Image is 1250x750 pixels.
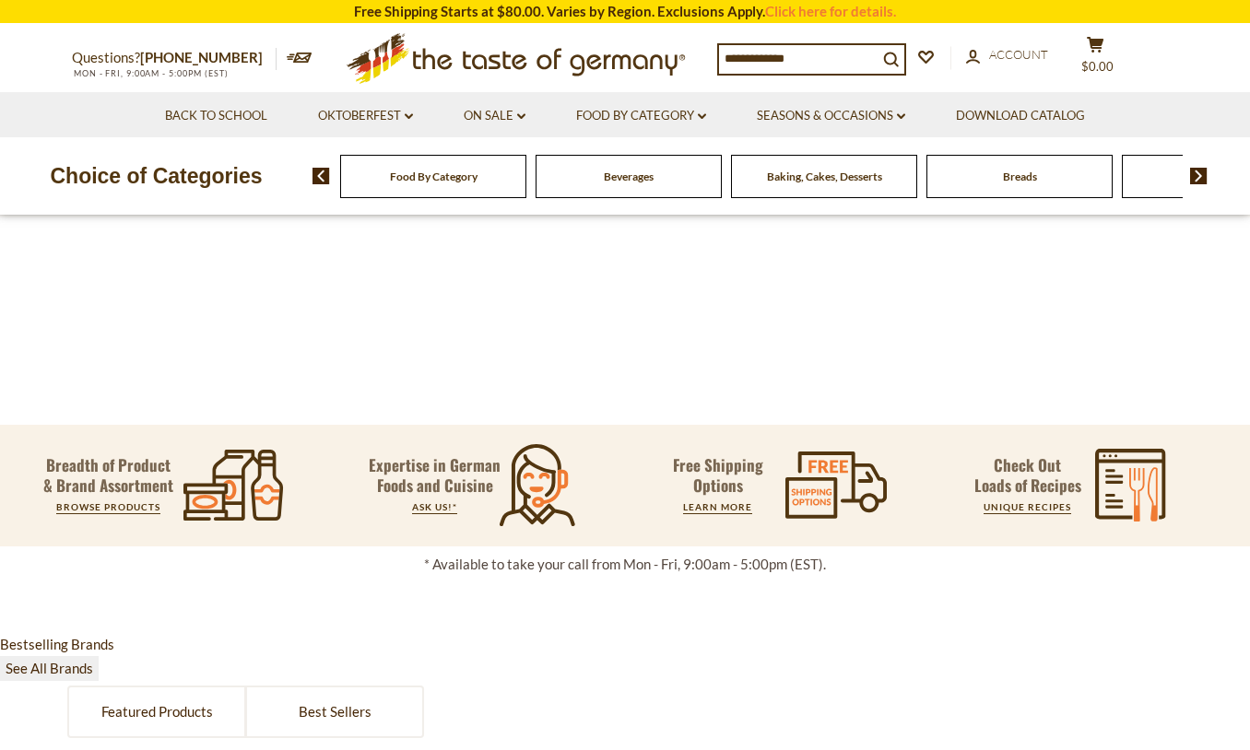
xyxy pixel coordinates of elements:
a: Best Sellers [247,687,422,736]
p: Check Out Loads of Recipes [974,455,1081,496]
a: Breads [1003,170,1037,183]
a: BROWSE PRODUCTS [56,501,160,512]
a: LEARN MORE [683,501,752,512]
p: Free Shipping Options [657,455,779,496]
a: Back to School [165,106,267,126]
a: Baking, Cakes, Desserts [767,170,882,183]
p: Expertise in German Foods and Cuisine [369,455,501,496]
a: Food By Category [390,170,478,183]
a: Oktoberfest [318,106,413,126]
a: UNIQUE RECIPES [984,501,1071,512]
a: Seasons & Occasions [757,106,905,126]
a: Download Catalog [956,106,1085,126]
a: [PHONE_NUMBER] [140,49,263,65]
a: Featured Products [69,687,244,736]
a: Food By Category [576,106,706,126]
a: Account [966,45,1048,65]
span: $0.00 [1081,59,1114,74]
p: Questions? [72,46,277,70]
a: ASK US!* [412,501,457,512]
a: On Sale [464,106,525,126]
img: next arrow [1190,168,1208,184]
a: Beverages [604,170,654,183]
img: previous arrow [312,168,330,184]
button: $0.00 [1067,36,1123,82]
span: MON - FRI, 9:00AM - 5:00PM (EST) [72,68,229,78]
span: Account [989,47,1048,62]
a: Click here for details. [765,3,896,19]
p: Breadth of Product & Brand Assortment [43,455,173,496]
